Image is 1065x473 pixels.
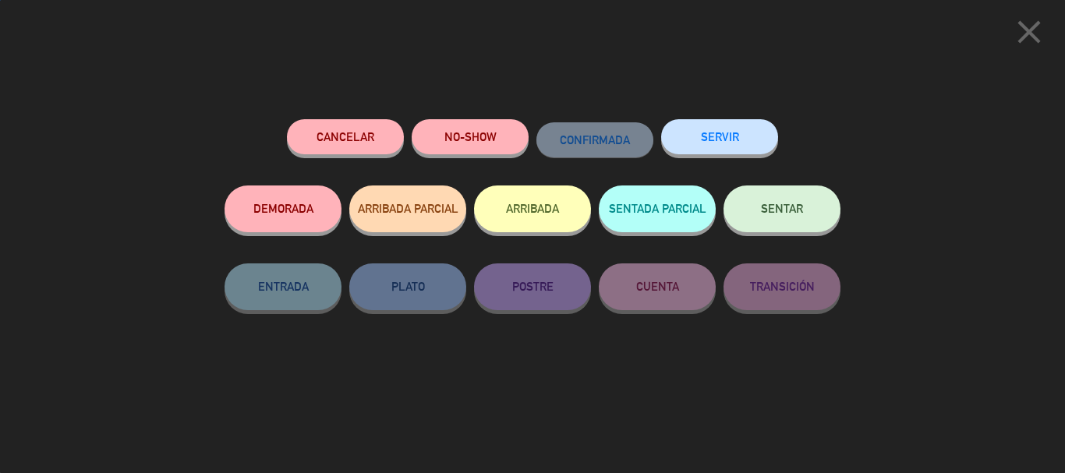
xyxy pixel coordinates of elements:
[724,185,840,232] button: SENTAR
[761,202,803,215] span: SENTAR
[349,185,466,232] button: ARRIBADA PARCIAL
[225,185,341,232] button: DEMORADA
[412,119,529,154] button: NO-SHOW
[474,263,591,310] button: POSTRE
[1010,12,1049,51] i: close
[474,185,591,232] button: ARRIBADA
[536,122,653,157] button: CONFIRMADA
[349,263,466,310] button: PLATO
[560,133,630,146] span: CONFIRMADA
[724,263,840,310] button: TRANSICIÓN
[599,263,716,310] button: CUENTA
[287,119,404,154] button: Cancelar
[358,202,458,215] span: ARRIBADA PARCIAL
[225,263,341,310] button: ENTRADA
[661,119,778,154] button: SERVIR
[599,185,716,232] button: SENTADA PARCIAL
[1005,12,1053,58] button: close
